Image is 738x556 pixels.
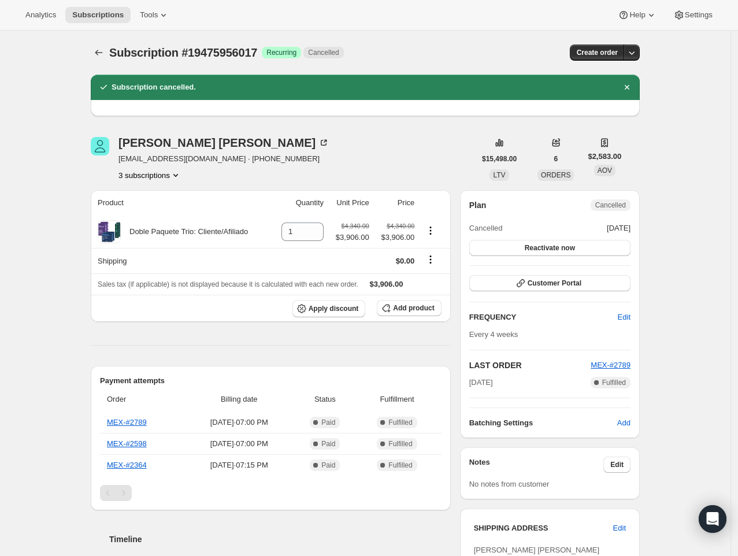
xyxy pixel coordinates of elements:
[469,330,518,339] span: Every 4 weeks
[469,312,618,323] h2: FREQUENCY
[610,414,637,432] button: Add
[91,45,107,61] button: Subscriptions
[321,439,335,448] span: Paid
[109,533,451,545] h2: Timeline
[327,190,373,216] th: Unit Price
[321,461,335,470] span: Paid
[188,394,290,405] span: Billing date
[591,359,631,371] button: MEX-#2789
[607,223,631,234] span: [DATE]
[91,190,272,216] th: Product
[666,7,720,23] button: Settings
[474,522,613,534] h3: SHIPPING ADDRESS
[321,418,335,427] span: Paid
[541,171,570,179] span: ORDERS
[100,387,184,412] th: Order
[91,248,272,273] th: Shipping
[547,151,565,167] button: 6
[309,304,359,313] span: Apply discount
[272,190,327,216] th: Quantity
[595,201,626,210] span: Cancelled
[107,461,147,469] a: MEX-#2364
[118,169,181,181] button: Product actions
[570,45,625,61] button: Create order
[188,438,290,450] span: [DATE] · 07:00 PM
[121,226,248,238] div: Doble Paquete Trio: Cliente/Afiliado
[619,79,635,95] button: Dismiss notification
[588,151,621,162] span: $2,583.00
[188,459,290,471] span: [DATE] · 07:15 PM
[308,48,339,57] span: Cancelled
[100,375,442,387] h2: Payment attempts
[376,232,415,243] span: $3,906.00
[98,220,121,243] img: product img
[100,485,442,501] nav: Pagination
[342,223,369,229] small: $4,340.00
[613,522,626,534] span: Edit
[469,377,493,388] span: [DATE]
[602,378,626,387] span: Fulfilled
[603,457,631,473] button: Edit
[370,280,403,288] span: $3,906.00
[618,312,631,323] span: Edit
[98,280,358,288] span: Sales tax (if applicable) is not displayed because it is calculated with each new order.
[591,361,631,369] a: MEX-#2789
[266,48,296,57] span: Recurring
[685,10,713,20] span: Settings
[611,7,663,23] button: Help
[107,418,147,427] a: MEX-#2789
[475,151,524,167] button: $15,498.00
[493,171,505,179] span: LTV
[421,253,440,266] button: Shipping actions
[112,81,196,93] h2: Subscription cancelled.
[373,190,418,216] th: Price
[25,10,56,20] span: Analytics
[469,480,550,488] span: No notes from customer
[528,279,581,288] span: Customer Portal
[188,417,290,428] span: [DATE] · 07:00 PM
[107,439,147,448] a: MEX-#2598
[72,10,124,20] span: Subscriptions
[387,223,414,229] small: $4,340.00
[336,232,369,243] span: $3,906.00
[140,10,158,20] span: Tools
[610,460,624,469] span: Edit
[598,166,612,175] span: AOV
[469,199,487,211] h2: Plan
[469,457,604,473] h3: Notes
[469,359,591,371] h2: LAST ORDER
[388,461,412,470] span: Fulfilled
[388,439,412,448] span: Fulfilled
[297,394,353,405] span: Status
[606,519,633,538] button: Edit
[554,154,558,164] span: 6
[109,46,257,59] span: Subscription #19475956017
[359,394,434,405] span: Fulfillment
[482,154,517,164] span: $15,498.00
[118,137,329,149] div: [PERSON_NAME] [PERSON_NAME]
[18,7,63,23] button: Analytics
[396,257,415,265] span: $0.00
[292,300,366,317] button: Apply discount
[388,418,412,427] span: Fulfilled
[469,223,503,234] span: Cancelled
[91,137,109,155] span: Rosa María Eneida Contreras Zapata
[65,7,131,23] button: Subscriptions
[377,300,441,316] button: Add product
[611,308,637,327] button: Edit
[699,505,726,533] div: Open Intercom Messenger
[629,10,645,20] span: Help
[421,224,440,237] button: Product actions
[469,240,631,256] button: Reactivate now
[133,7,176,23] button: Tools
[393,303,434,313] span: Add product
[617,417,631,429] span: Add
[469,417,617,429] h6: Batching Settings
[525,243,575,253] span: Reactivate now
[118,153,329,165] span: [EMAIL_ADDRESS][DOMAIN_NAME] · [PHONE_NUMBER]
[469,275,631,291] button: Customer Portal
[577,48,618,57] span: Create order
